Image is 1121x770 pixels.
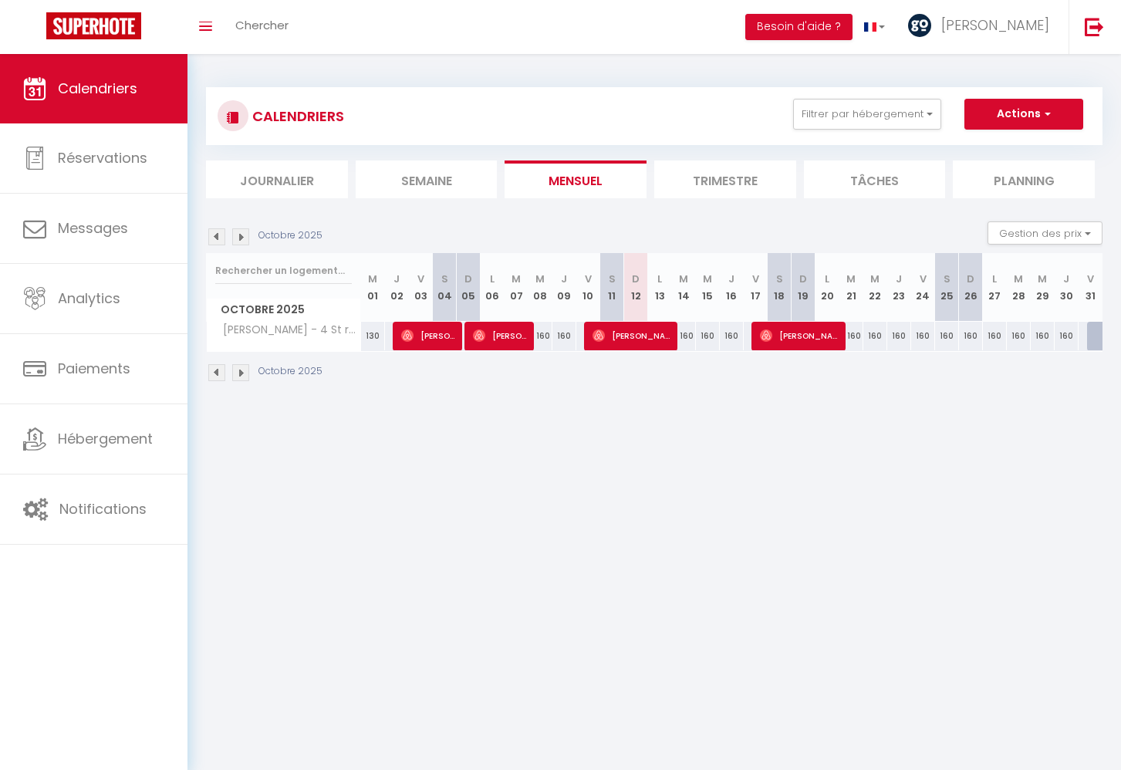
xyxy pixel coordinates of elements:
abbr: S [441,272,448,286]
th: 26 [959,253,983,322]
th: 19 [792,253,815,322]
th: 06 [481,253,505,322]
th: 31 [1079,253,1102,322]
abbr: D [967,272,974,286]
span: Analytics [58,289,120,308]
abbr: M [703,272,712,286]
div: 160 [887,322,911,350]
th: 13 [648,253,672,322]
div: 160 [1007,322,1031,350]
abbr: M [846,272,856,286]
th: 18 [768,253,792,322]
th: 08 [528,253,552,322]
span: Paiements [58,359,130,378]
abbr: S [776,272,783,286]
th: 17 [744,253,768,322]
p: Octobre 2025 [258,228,322,243]
abbr: J [561,272,567,286]
div: 160 [935,322,959,350]
abbr: M [1038,272,1047,286]
abbr: M [679,272,688,286]
abbr: M [870,272,880,286]
div: 160 [1031,322,1055,350]
span: Chercher [235,17,289,33]
th: 28 [1007,253,1031,322]
th: 23 [887,253,911,322]
button: Besoin d'aide ? [745,14,853,40]
span: Calendriers [58,79,137,98]
abbr: M [512,272,521,286]
button: Gestion des prix [988,221,1102,245]
th: 12 [624,253,648,322]
abbr: J [896,272,902,286]
abbr: V [585,272,592,286]
abbr: V [920,272,927,286]
th: 07 [505,253,528,322]
abbr: D [464,272,472,286]
button: Actions [964,99,1083,130]
th: 02 [385,253,409,322]
img: ... [908,14,931,37]
h3: CALENDRIERS [248,99,344,133]
span: [PERSON_NAME] [593,321,672,350]
li: Mensuel [505,160,647,198]
div: 160 [911,322,935,350]
p: Octobre 2025 [258,364,322,379]
th: 01 [361,253,385,322]
th: 10 [576,253,600,322]
li: Trimestre [654,160,796,198]
abbr: S [944,272,950,286]
div: 160 [959,322,983,350]
th: 16 [720,253,744,322]
th: 04 [433,253,457,322]
div: 160 [983,322,1007,350]
span: Hébergement [58,429,153,448]
li: Planning [953,160,1095,198]
th: 03 [409,253,433,322]
th: 30 [1055,253,1079,322]
abbr: M [1014,272,1023,286]
abbr: S [609,272,616,286]
abbr: V [1087,272,1094,286]
img: logout [1085,17,1104,36]
span: [PERSON_NAME] [473,321,528,350]
th: 15 [696,253,720,322]
button: Filtrer par hébergement [793,99,941,130]
abbr: M [535,272,545,286]
abbr: J [393,272,400,286]
th: 27 [983,253,1007,322]
abbr: L [490,272,495,286]
input: Rechercher un logement... [215,257,352,285]
abbr: V [752,272,759,286]
abbr: D [799,272,807,286]
span: [PERSON_NAME] [401,321,457,350]
div: 160 [863,322,887,350]
abbr: L [825,272,829,286]
div: 160 [720,322,744,350]
abbr: L [657,272,662,286]
abbr: J [728,272,734,286]
span: Notifications [59,499,147,518]
abbr: L [992,272,997,286]
li: Journalier [206,160,348,198]
div: 160 [1055,322,1079,350]
th: 24 [911,253,935,322]
span: Réservations [58,148,147,167]
li: Tâches [804,160,946,198]
th: 22 [863,253,887,322]
span: [PERSON_NAME] [941,15,1049,35]
img: Super Booking [46,12,141,39]
th: 09 [552,253,576,322]
div: 160 [839,322,863,350]
th: 11 [600,253,624,322]
th: 20 [815,253,839,322]
li: Semaine [356,160,498,198]
th: 05 [457,253,481,322]
th: 14 [672,253,696,322]
th: 25 [935,253,959,322]
div: 160 [696,322,720,350]
div: 160 [552,322,576,350]
span: Messages [58,218,128,238]
span: [PERSON_NAME] [760,321,839,350]
div: 160 [672,322,696,350]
